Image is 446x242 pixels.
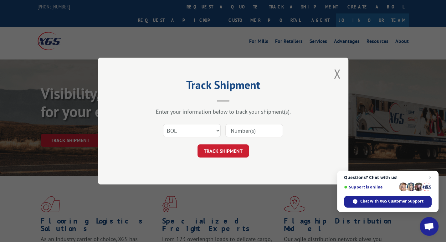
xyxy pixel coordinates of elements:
[344,175,432,180] span: Questions? Chat with us!
[225,124,283,137] input: Number(s)
[129,80,317,92] h2: Track Shipment
[129,108,317,115] div: Enter your information below to track your shipment(s).
[344,196,432,208] div: Chat with XGS Customer Support
[420,217,438,236] div: Open chat
[334,65,341,82] button: Close modal
[197,144,249,157] button: TRACK SHIPMENT
[426,174,434,181] span: Close chat
[344,185,397,189] span: Support is online
[360,198,423,204] span: Chat with XGS Customer Support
